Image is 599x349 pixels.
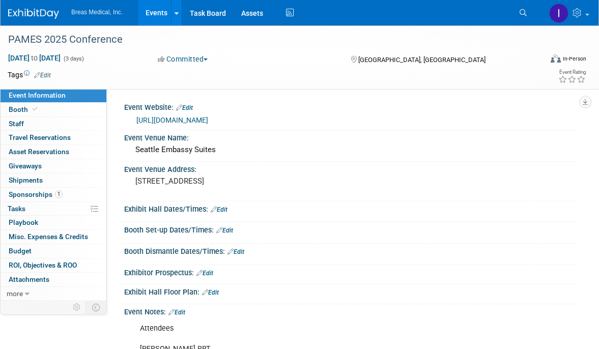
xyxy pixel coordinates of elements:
[124,162,579,174] div: Event Venue Address:
[202,289,219,296] a: Edit
[1,89,106,102] a: Event Information
[168,309,185,316] a: Edit
[1,131,106,144] a: Travel Reservations
[9,91,66,99] span: Event Information
[8,9,59,19] img: ExhibitDay
[124,304,579,317] div: Event Notes:
[358,56,486,64] span: [GEOGRAPHIC_DATA], [GEOGRAPHIC_DATA]
[124,284,579,298] div: Exhibit Hall Floor Plan:
[216,227,233,234] a: Edit
[1,117,106,131] a: Staff
[135,177,302,186] pre: [STREET_ADDRESS]
[9,247,32,255] span: Budget
[1,188,106,201] a: Sponsorships1
[55,190,63,198] span: 1
[9,190,63,198] span: Sponsorships
[9,218,38,226] span: Playbook
[5,31,530,49] div: PAMES 2025 Conference
[9,120,24,128] span: Staff
[551,54,561,63] img: Format-Inperson.png
[1,216,106,229] a: Playbook
[124,201,579,215] div: Exhibit Hall Dates/Times:
[1,244,106,258] a: Budget
[124,100,579,113] div: Event Website:
[9,162,42,170] span: Giveaways
[9,148,69,156] span: Asset Reservations
[176,104,193,111] a: Edit
[9,232,88,241] span: Misc. Expenses & Credits
[1,103,106,117] a: Booth
[9,275,49,283] span: Attachments
[34,72,51,79] a: Edit
[63,55,84,62] span: (3 days)
[124,265,579,278] div: Exhibitor Prospectus:
[9,133,71,141] span: Travel Reservations
[136,116,208,124] a: [URL][DOMAIN_NAME]
[86,301,107,314] td: Toggle Event Tabs
[1,202,106,216] a: Tasks
[154,54,212,64] button: Committed
[7,289,23,298] span: more
[1,159,106,173] a: Giveaways
[1,145,106,159] a: Asset Reservations
[549,4,568,23] img: Inga Dolezar
[132,142,571,158] div: Seattle Embassy Suites
[227,248,244,255] a: Edit
[124,130,579,143] div: Event Venue Name:
[1,287,106,301] a: more
[30,54,39,62] span: to
[496,53,586,68] div: Event Format
[9,261,77,269] span: ROI, Objectives & ROO
[8,205,25,213] span: Tasks
[1,273,106,286] a: Attachments
[8,70,51,80] td: Tags
[9,105,40,113] span: Booth
[124,244,579,257] div: Booth Dismantle Dates/Times:
[1,230,106,244] a: Misc. Expenses & Credits
[1,173,106,187] a: Shipments
[33,106,38,112] i: Booth reservation complete
[124,222,579,236] div: Booth Set-up Dates/Times:
[68,301,86,314] td: Personalize Event Tab Strip
[71,9,123,16] span: Breas Medical, Inc.
[196,270,213,277] a: Edit
[558,70,586,75] div: Event Rating
[562,55,586,63] div: In-Person
[8,53,61,63] span: [DATE] [DATE]
[211,206,227,213] a: Edit
[1,258,106,272] a: ROI, Objectives & ROO
[9,176,43,184] span: Shipments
